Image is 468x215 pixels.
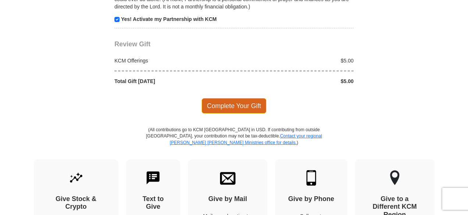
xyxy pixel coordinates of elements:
img: other-region [390,170,400,186]
h4: Give by Mail [201,195,255,203]
p: (All contributions go to KCM [GEOGRAPHIC_DATA] in USD. If contributing from outside [GEOGRAPHIC_D... [146,127,322,159]
div: $5.00 [234,78,358,85]
div: Total Gift [DATE] [111,78,234,85]
h4: Text to Give [139,195,168,211]
h4: Give by Phone [288,195,334,203]
h4: Give Stock & Crypto [47,195,106,211]
span: Review Gift [114,40,150,48]
img: envelope.svg [220,170,235,186]
span: Complete Your Gift [202,98,267,114]
img: give-by-stock.svg [68,170,84,186]
a: Contact your regional [PERSON_NAME] [PERSON_NAME] Ministries office for details. [170,133,322,145]
div: KCM Offerings [111,57,234,64]
div: $5.00 [234,57,358,64]
strong: Yes! Activate my Partnership with KCM [121,16,217,22]
img: mobile.svg [304,170,319,186]
img: text-to-give.svg [145,170,161,186]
